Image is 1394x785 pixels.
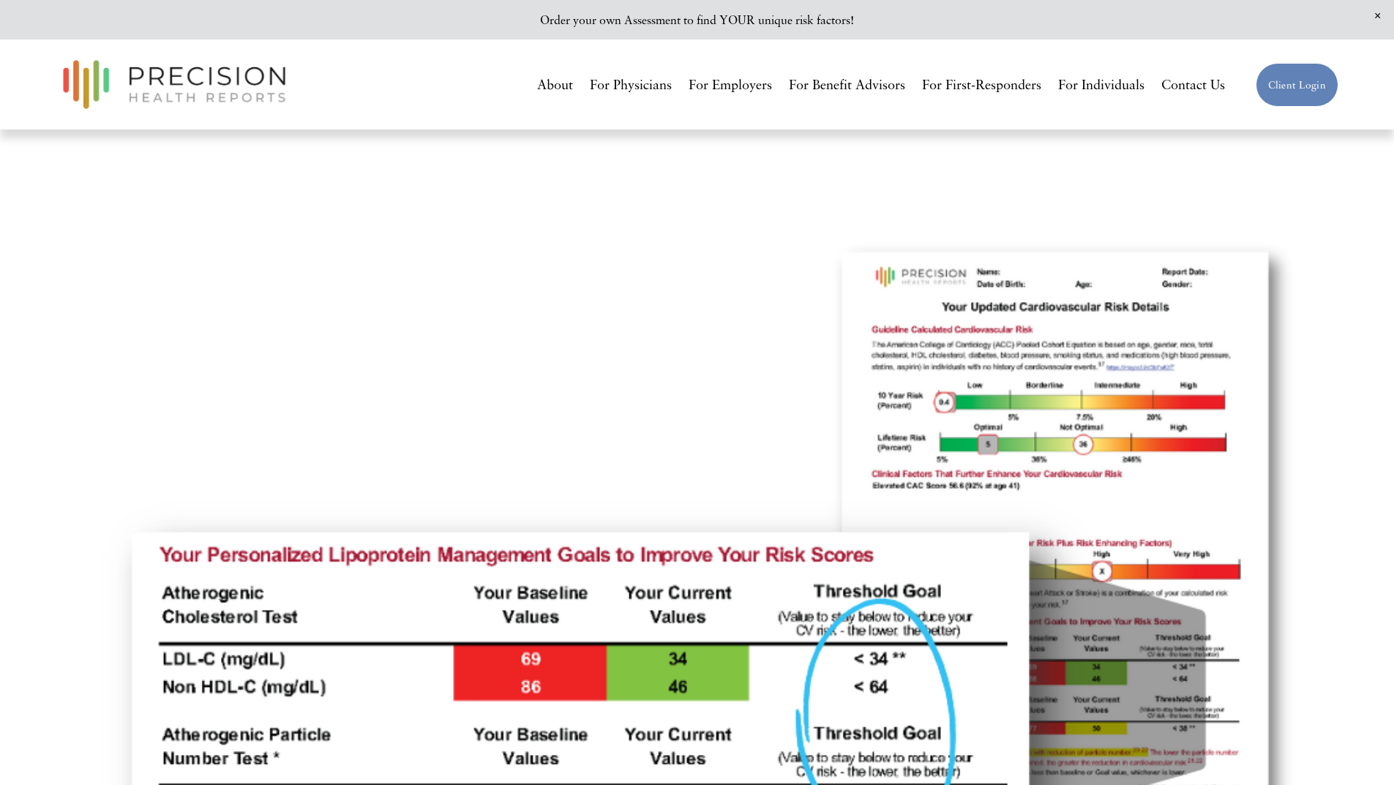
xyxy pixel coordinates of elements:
a: Client Login [1256,63,1338,107]
a: For Physicians [590,72,672,99]
a: For Individuals [1058,72,1144,99]
img: Precision Health Reports [56,53,293,116]
a: About [537,72,573,99]
a: For First-Responders [922,72,1041,99]
a: For Benefit Advisors [789,72,905,99]
a: Contact Us [1161,72,1225,99]
a: For Employers [689,72,772,99]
